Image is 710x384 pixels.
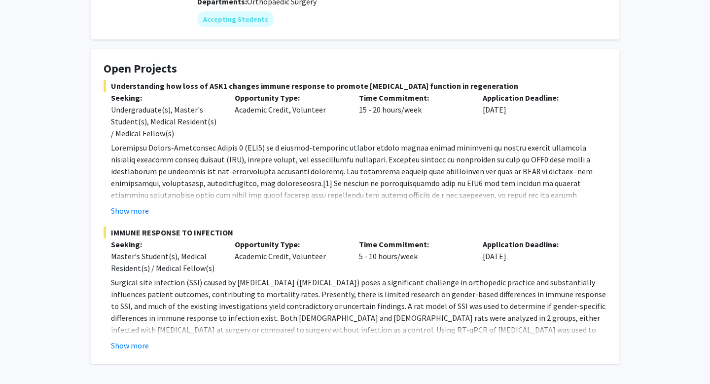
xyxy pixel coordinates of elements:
p: Application Deadline: [483,238,592,250]
h4: Open Projects [104,62,606,76]
button: Show more [111,205,149,217]
div: 15 - 20 hours/week [352,92,475,139]
mat-chip: Accepting Students [197,11,274,27]
p: Time Commitment: [359,238,468,250]
div: 5 - 10 hours/week [352,238,475,274]
p: Seeking: [111,92,220,104]
p: Surgical site infection (SSI) caused by [MEDICAL_DATA] ([MEDICAL_DATA]) poses a significant chall... [111,276,606,359]
div: Academic Credit, Volunteer [227,92,351,139]
p: Seeking: [111,238,220,250]
iframe: Chat [7,340,42,377]
div: Academic Credit, Volunteer [227,238,351,274]
p: Loremipsu Dolors-Ametconsec Adipis 0 (ELI5) se d eiusmod-temporinc utlabor etdolo magnaa enimad m... [111,142,606,367]
div: Undergraduate(s), Master's Student(s), Medical Resident(s) / Medical Fellow(s) [111,104,220,139]
div: [DATE] [475,92,599,139]
p: Opportunity Type: [235,238,344,250]
span: IMMUNE RESPONSE TO INFECTION [104,227,606,238]
p: Time Commitment: [359,92,468,104]
div: Master's Student(s), Medical Resident(s) / Medical Fellow(s) [111,250,220,274]
p: Opportunity Type: [235,92,344,104]
span: Understanding how loss of ASK1 changes immune response to promote [MEDICAL_DATA] function in rege... [104,80,606,92]
button: Show more [111,340,149,351]
p: Application Deadline: [483,92,592,104]
div: [DATE] [475,238,599,274]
